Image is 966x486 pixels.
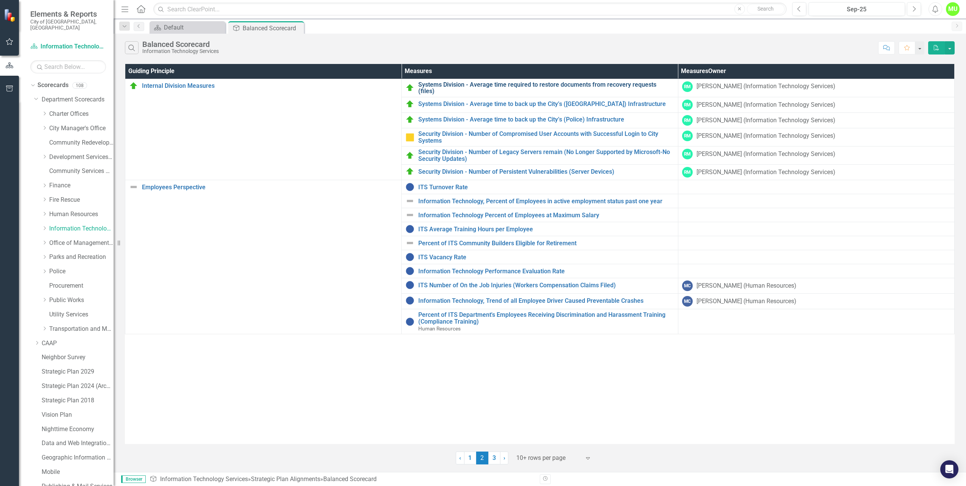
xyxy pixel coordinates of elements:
[940,460,958,478] div: Open Intercom Messenger
[682,115,693,126] div: RM
[418,254,674,261] a: ITS Vacancy Rate
[476,452,488,464] span: 2
[49,167,114,176] a: Community Services Department
[696,132,835,140] div: [PERSON_NAME] (Information Technology Services)
[405,133,414,142] img: Monitoring Progress
[682,296,693,307] div: MC
[121,475,146,483] span: Browser
[42,382,114,391] a: Strategic Plan 2024 (Archive)
[142,83,397,89] a: Internal Division Measures
[405,224,414,234] img: Information Unavailable
[142,184,397,191] a: Employees Perspective
[30,19,106,31] small: City of [GEOGRAPHIC_DATA], [GEOGRAPHIC_DATA]
[405,196,414,206] img: Not Defined
[418,212,674,219] a: Information Technology Percent of Employees at Maximum Salary
[49,296,114,305] a: Public Works
[42,425,114,434] a: Nighttime Economy
[142,48,219,54] div: Information Technology Services
[696,168,835,177] div: [PERSON_NAME] (Information Technology Services)
[142,40,219,48] div: Balanced Scorecard
[418,268,674,275] a: Information Technology Performance Evaluation Rate
[696,150,835,159] div: [PERSON_NAME] (Information Technology Services)
[405,115,414,124] img: Proceeding as Planned
[811,5,902,14] div: Sep-25
[164,23,223,32] div: Default
[129,182,138,192] img: Not Defined
[696,82,835,91] div: [PERSON_NAME] (Information Technology Services)
[49,267,114,276] a: Police
[682,167,693,178] div: RM
[72,82,87,89] div: 108
[418,326,461,332] span: Human Resources
[488,452,500,464] a: 3
[30,42,106,51] a: Information Technology Services
[37,81,69,90] a: Scorecards
[464,452,476,464] a: 1
[42,353,114,362] a: Neighbor Survey
[418,168,674,175] a: Security Division - Number of Persistent Vulnerabilities (Server Devices)
[418,198,674,205] a: Information Technology, Percent of Employees in active employment status past one year
[405,151,414,160] img: Proceeding as Planned
[757,6,774,12] span: Search
[405,210,414,220] img: Not Defined
[682,81,693,92] div: RM
[418,282,674,289] a: ITS Number of On the Job Injuries (Workers Compensation Claims Filed)
[418,240,674,247] a: Percent of ITS Community Builders Eligible for Retirement
[418,149,674,162] a: Security Division - Number of Legacy Servers remain (No Longer Supported by Microsoft-No Security...
[696,116,835,125] div: [PERSON_NAME] (Information Technology Services)
[30,60,106,73] input: Search Below...
[49,139,114,147] a: Community Redevelopment Agency
[418,298,674,304] a: Information Technology, Trend of all Employee Driver Caused Preventable Crashes
[405,83,414,92] img: Proceeding as Planned
[405,317,414,326] img: Information Unavailable
[459,454,461,461] span: ‹
[405,266,414,276] img: Information Unavailable
[682,149,693,159] div: RM
[418,184,674,191] a: ITS Turnover Rate
[49,253,114,262] a: Parks and Recreation
[251,475,320,483] a: Strategic Plan Alignments
[405,296,414,305] img: Information Unavailable
[49,153,114,162] a: Development Services Department
[42,453,114,462] a: Geographic Information System (GIS)
[418,312,674,325] a: Percent of ITS Department's Employees Receiving Discrimination and Harassment Training (Complianc...
[696,101,835,109] div: [PERSON_NAME] (Information Technology Services)
[160,475,248,483] a: Information Technology Services
[153,3,787,16] input: Search ClearPoint...
[42,439,114,448] a: Data and Web Integration Services
[42,411,114,419] a: Vision Plan
[946,2,960,16] button: MU
[696,297,796,306] div: [PERSON_NAME] (Human Resources)
[30,9,106,19] span: Elements & Reports
[243,23,302,33] div: Balanced Scorecard
[49,239,114,248] a: Office of Management and Budget
[418,81,674,95] a: Systems Division - Average time required to restore documents from recovery requests (files)
[42,339,114,348] a: CAAP
[49,196,114,204] a: Fire Rescue
[682,280,693,291] div: MC
[418,131,674,144] a: Security Division - Number of Compromised User Accounts with Successful Login to City Systems
[49,282,114,290] a: Procurement
[503,454,505,461] span: ›
[42,368,114,376] a: Strategic Plan 2029
[809,2,905,16] button: Sep-25
[682,131,693,141] div: RM
[405,280,414,290] img: Information Unavailable
[42,468,114,477] a: Mobile
[747,4,785,14] button: Search
[696,282,796,290] div: [PERSON_NAME] (Human Resources)
[49,310,114,319] a: Utility Services
[49,210,114,219] a: Human Resources
[150,475,534,484] div: » »
[682,100,693,110] div: RM
[405,100,414,109] img: Proceeding as Planned
[323,475,377,483] div: Balanced Scorecard
[405,252,414,262] img: Information Unavailable
[4,9,17,22] img: ClearPoint Strategy
[42,95,114,104] a: Department Scorecards
[151,23,223,32] a: Default
[405,238,414,248] img: Not Defined
[49,124,114,133] a: City Manager's Office
[49,224,114,233] a: Information Technology Services
[49,325,114,333] a: Transportation and Mobility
